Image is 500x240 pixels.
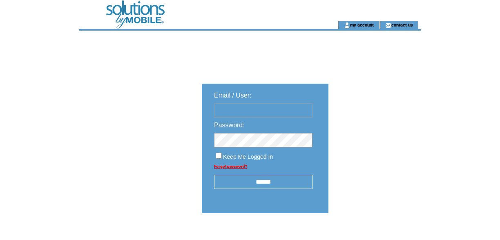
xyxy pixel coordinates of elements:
a: contact us [391,22,413,27]
img: contact_us_icon.gif [385,22,391,29]
img: account_icon.gif [344,22,350,29]
span: Password: [214,122,245,129]
span: Keep Me Logged In [223,153,273,160]
a: Forgot password? [214,164,247,169]
a: my account [350,22,374,27]
span: Email / User: [214,92,252,99]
